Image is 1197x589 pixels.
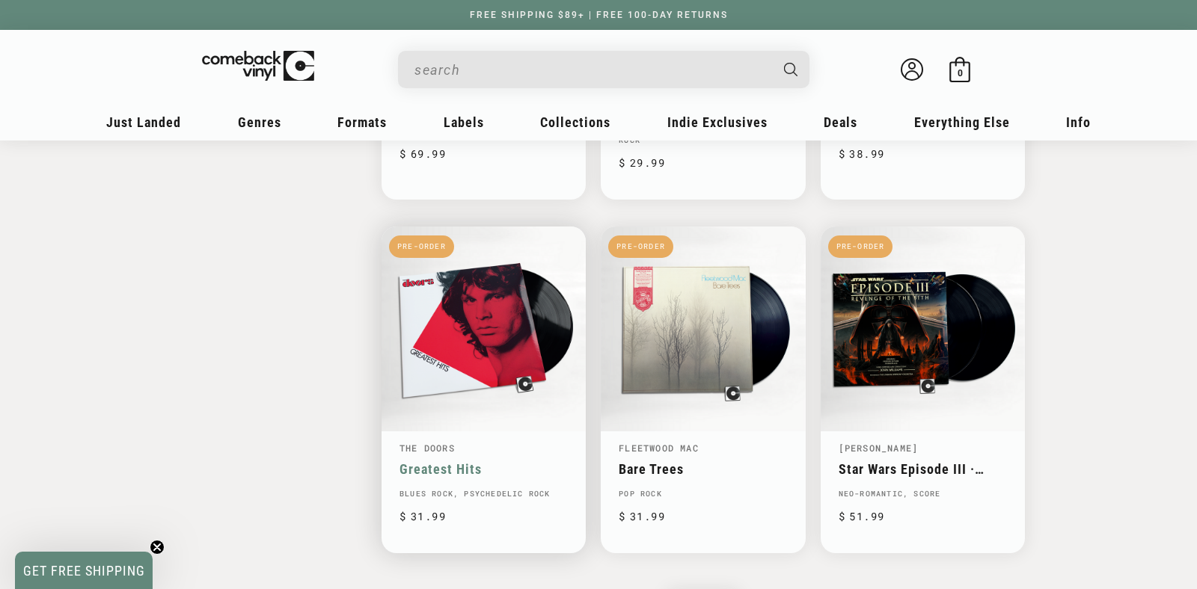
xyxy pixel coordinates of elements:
a: Bare Trees [619,461,787,477]
span: GET FREE SHIPPING [23,563,145,579]
button: Search [771,51,812,88]
span: Deals [824,114,857,130]
a: Fleetwood Mac [619,442,699,454]
span: Everything Else [914,114,1010,130]
button: Close teaser [150,540,165,555]
a: Star Wars Episode III · Revenge Of The Sith (Original Motion Picture Soundtrack) [839,461,1007,477]
span: Genres [238,114,281,130]
a: FREE SHIPPING $89+ | FREE 100-DAY RETURNS [455,10,743,20]
span: Just Landed [106,114,181,130]
a: The Doors [399,442,455,454]
span: Info [1066,114,1091,130]
div: GET FREE SHIPPINGClose teaser [15,552,153,589]
input: When autocomplete results are available use up and down arrows to review and enter to select [414,55,769,85]
span: 0 [958,67,963,78]
span: Formats [337,114,387,130]
div: Search [398,51,809,88]
a: [PERSON_NAME] [839,442,919,454]
span: Indie Exclusives [667,114,768,130]
a: Greatest Hits [399,461,568,477]
span: Labels [444,114,484,130]
span: Collections [540,114,610,130]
